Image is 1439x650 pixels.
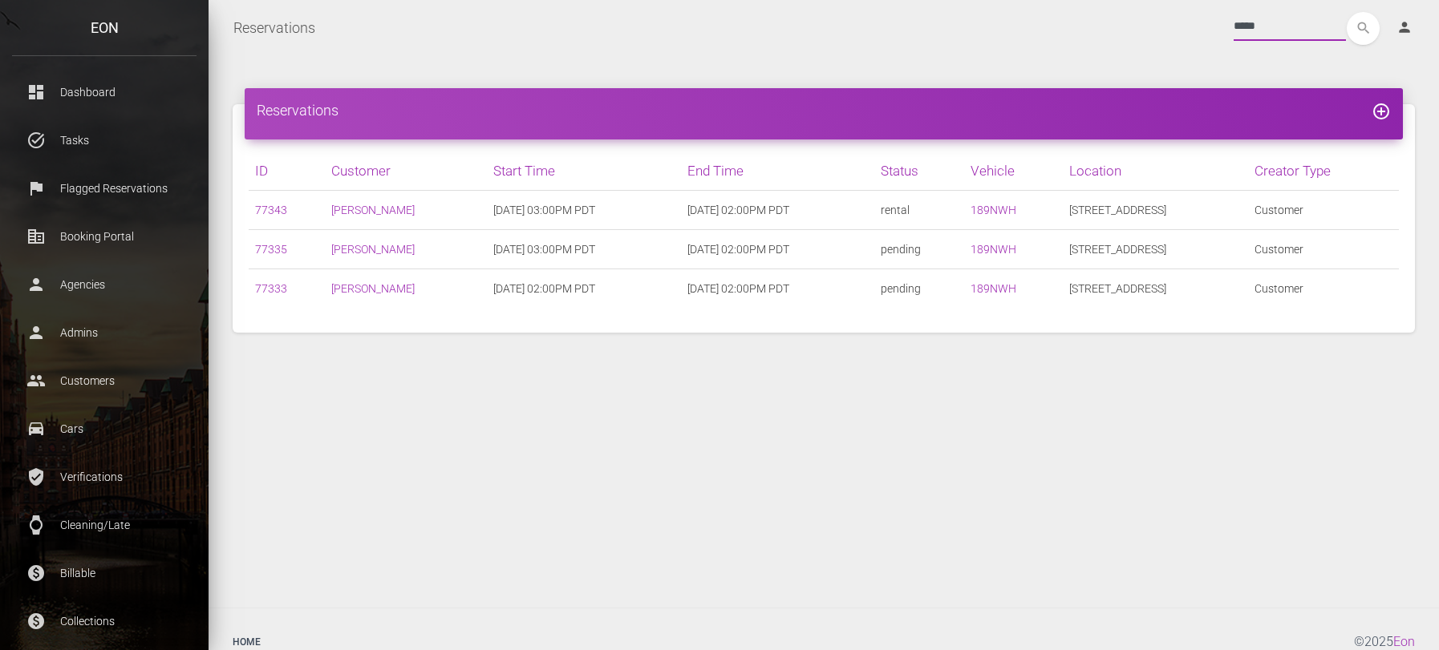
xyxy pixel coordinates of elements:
a: person [1384,12,1427,44]
a: task_alt Tasks [12,120,197,160]
th: Creator Type [1248,151,1399,191]
a: person Admins [12,313,197,353]
p: Cars [24,417,184,441]
i: add_circle_outline [1372,102,1391,121]
a: person Agencies [12,264,197,305]
a: 77343 [255,204,287,216]
td: [STREET_ADDRESS] [1063,191,1248,230]
a: Reservations [233,8,315,48]
a: paid Collections [12,601,197,641]
td: [DATE] 03:00PM PDT [487,191,681,230]
p: Collections [24,609,184,633]
th: End Time [681,151,875,191]
button: search [1347,12,1380,45]
a: dashboard Dashboard [12,72,197,112]
th: ID [249,151,325,191]
p: Flagged Reservations [24,176,184,200]
td: [DATE] 03:00PM PDT [487,230,681,269]
p: Customers [24,369,184,393]
a: 189NWH [971,282,1016,295]
p: Billable [24,561,184,585]
p: Booking Portal [24,224,184,248]
td: Customer [1248,191,1399,230]
a: 189NWH [971,243,1016,256]
td: [STREET_ADDRESS] [1063,269,1248,309]
a: people Customers [12,361,197,401]
td: Customer [1248,230,1399,269]
i: person [1396,19,1413,35]
td: [DATE] 02:00PM PDT [681,191,875,230]
a: add_circle_outline [1372,102,1391,119]
td: [DATE] 02:00PM PDT [681,230,875,269]
p: Verifications [24,465,184,489]
h4: Reservations [257,100,1391,120]
a: 189NWH [971,204,1016,216]
td: [DATE] 02:00PM PDT [487,269,681,309]
a: drive_eta Cars [12,409,197,449]
a: [PERSON_NAME] [331,282,415,295]
a: paid Billable [12,553,197,593]
p: Agencies [24,273,184,297]
a: [PERSON_NAME] [331,204,415,216]
td: Customer [1248,269,1399,309]
th: Start Time [487,151,681,191]
p: Cleaning/Late [24,513,184,537]
th: Vehicle [964,151,1063,191]
a: corporate_fare Booking Portal [12,216,197,256]
th: Status [874,151,963,191]
th: Location [1063,151,1248,191]
a: flag Flagged Reservations [12,168,197,208]
th: Customer [325,151,488,191]
a: verified_user Verifications [12,457,197,497]
p: Admins [24,321,184,345]
td: pending [874,269,963,309]
p: Tasks [24,128,184,152]
a: [PERSON_NAME] [331,243,415,256]
a: 77333 [255,282,287,295]
a: 77335 [255,243,287,256]
a: Eon [1393,634,1415,649]
p: Dashboard [24,80,184,104]
td: rental [874,191,963,230]
a: watch Cleaning/Late [12,505,197,545]
td: [STREET_ADDRESS] [1063,230,1248,269]
td: pending [874,230,963,269]
td: [DATE] 02:00PM PDT [681,269,875,309]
